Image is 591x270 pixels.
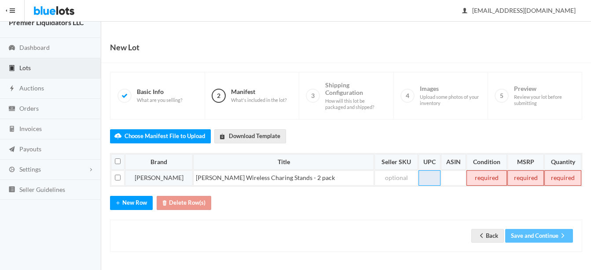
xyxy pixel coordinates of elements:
span: What are you selling? [137,97,182,103]
span: How will this lot be packaged and shipped? [325,98,386,110]
span: Dashboard [19,44,50,51]
td: [PERSON_NAME] Wireless Charing Stands - 2 pack [193,170,374,186]
button: trashDelete Row(s) [157,196,211,210]
th: ASIN [441,154,466,170]
span: [EMAIL_ADDRESS][DOMAIN_NAME] [463,7,576,14]
th: UPC [418,154,440,170]
span: Upload some photos of your inventory [420,94,481,106]
span: Basic Info [137,88,182,103]
ion-icon: trash [160,199,169,208]
span: Images [420,85,481,106]
label: Choose Manifest File to Upload [110,129,211,143]
span: Payouts [19,145,41,153]
ion-icon: cash [7,105,16,113]
th: Seller SKU [374,154,418,170]
ion-icon: paper plane [7,146,16,154]
a: downloadDownload Template [214,129,286,143]
a: arrow backBack [471,229,504,243]
th: Title [193,154,374,170]
ion-icon: calculator [7,125,16,134]
h1: New Lot [110,41,139,54]
th: Condition [466,154,507,170]
ion-icon: cog [7,166,16,174]
span: Invoices [19,125,42,132]
ion-icon: speedometer [7,44,16,52]
span: 3 [306,89,320,103]
button: addNew Row [110,196,153,210]
span: Settings [19,165,41,173]
span: Review your lot before submitting [514,94,575,106]
span: Auctions [19,84,44,92]
span: 2 [212,89,226,103]
ion-icon: person [460,7,469,15]
th: Brand [125,154,193,170]
span: Shipping Configuration [325,81,386,110]
button: Save and Continuearrow forward [505,229,573,243]
ion-icon: arrow back [477,232,486,240]
span: Lots [19,64,31,71]
span: Orders [19,105,39,112]
ion-icon: list box [7,186,16,194]
ion-icon: add [114,199,122,208]
span: 4 [400,89,415,103]
span: What's included in the lot? [231,97,286,103]
span: Preview [514,85,575,106]
span: 5 [495,89,509,103]
ion-icon: arrow forward [558,232,567,240]
span: Manifest [231,88,286,103]
th: Quantity [544,154,581,170]
strong: Premier Liquidators LLC [9,18,84,26]
ion-icon: flash [7,85,16,93]
ion-icon: clipboard [7,64,16,73]
td: [PERSON_NAME] [125,170,193,186]
th: MSRP [507,154,544,170]
span: Seller Guidelines [19,186,65,193]
ion-icon: download [218,133,227,141]
ion-icon: cloud upload [114,133,122,141]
